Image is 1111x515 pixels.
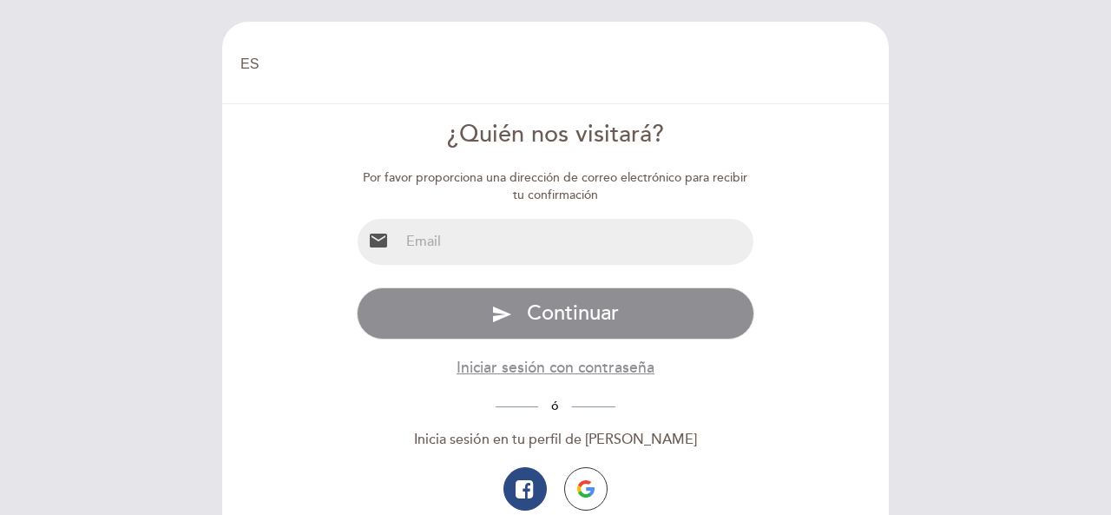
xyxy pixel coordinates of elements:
img: icon-google.png [577,480,595,498]
button: Iniciar sesión con contraseña [457,357,654,379]
input: Email [399,219,754,265]
button: send Continuar [357,287,755,340]
div: ¿Quién nos visitará? [357,118,755,152]
div: Por favor proporciona una dirección de correo electrónico para recibir tu confirmación [357,169,755,204]
i: send [491,304,512,325]
div: Inicia sesión en tu perfil de [PERSON_NAME] [357,430,755,450]
span: Continuar [527,300,619,326]
i: email [368,230,389,251]
span: ó [538,399,572,413]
